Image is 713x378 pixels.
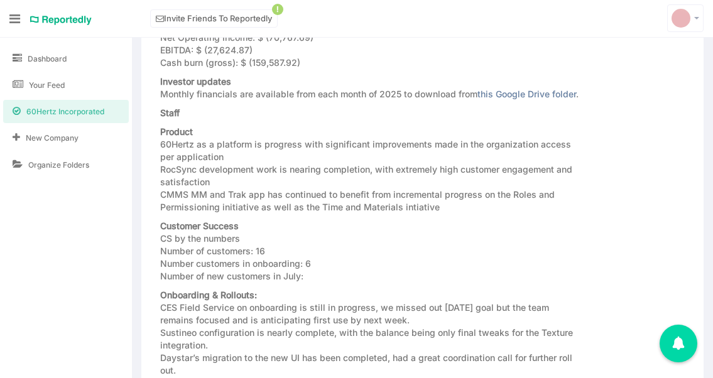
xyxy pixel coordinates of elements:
a: Your Feed [3,73,129,97]
strong: Investor updates [160,76,231,87]
a: 60Hertz Incorporated [3,100,129,123]
img: svg+xml;base64,PD94bWwgdmVyc2lvbj0iMS4wIiBlbmNvZGluZz0iVVRGLTgiPz4KICAgICAg%0APHN2ZyB2ZXJzaW9uPSI... [672,9,690,28]
strong: Onboarding & Rollouts: [160,289,257,300]
p: CS by the numbers Number of customers: 16 Number customers in onboarding: 6 Number of new custome... [160,220,580,283]
span: 60Hertz Incorporated [26,106,104,117]
strong: Product [160,126,193,137]
span: Dashboard [28,53,67,64]
p: CES Field Service on onboarding is still in progress, we missed out [DATE] goal but the team rema... [160,289,580,377]
span: Your Feed [29,80,65,90]
span: ! [272,4,283,15]
a: Reportedly [30,9,92,31]
a: Invite Friends To Reportedly! [150,9,278,28]
span: Organize Folders [28,159,89,170]
a: this Google Drive folder [477,89,576,99]
strong: Staff [160,107,180,118]
p: Monthly financials are available from each month of 2025 to download from . [160,75,580,100]
p: 60Hertz as a platform is progress with significant improvements made in the organization access p... [160,126,580,213]
a: Dashboard [3,47,129,70]
a: New Company [3,126,129,149]
span: New Company [26,132,79,143]
strong: Customer Success [160,220,239,231]
a: Organize Folders [3,153,129,176]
